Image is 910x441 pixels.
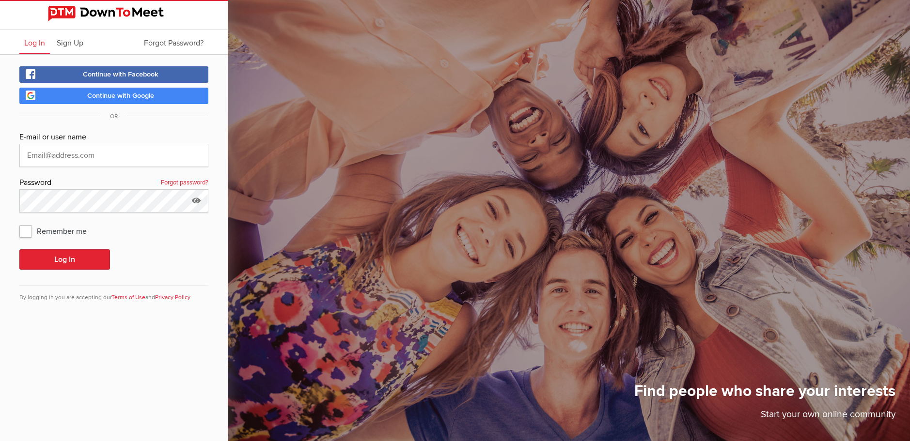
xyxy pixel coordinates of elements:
span: Sign Up [57,38,83,48]
span: Forgot Password? [144,38,204,48]
a: Log In [19,30,50,54]
div: Password [19,177,208,189]
a: Forgot Password? [139,30,208,54]
button: Log In [19,249,110,270]
input: Email@address.com [19,144,208,167]
a: Forgot password? [161,177,208,189]
h1: Find people who share your interests [634,381,895,408]
img: DownToMeet [48,6,180,21]
div: By logging in you are accepting our and [19,285,208,302]
span: Log In [24,38,45,48]
a: Privacy Policy [155,294,190,301]
span: Remember me [19,222,96,240]
a: Continue with Facebook [19,66,208,83]
div: E-mail or user name [19,131,208,144]
a: Sign Up [52,30,88,54]
a: Continue with Google [19,88,208,104]
span: Continue with Google [87,91,154,100]
span: Continue with Facebook [83,70,158,78]
p: Start your own online community [634,408,895,426]
a: Terms of Use [111,294,145,301]
span: OR [100,113,127,120]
